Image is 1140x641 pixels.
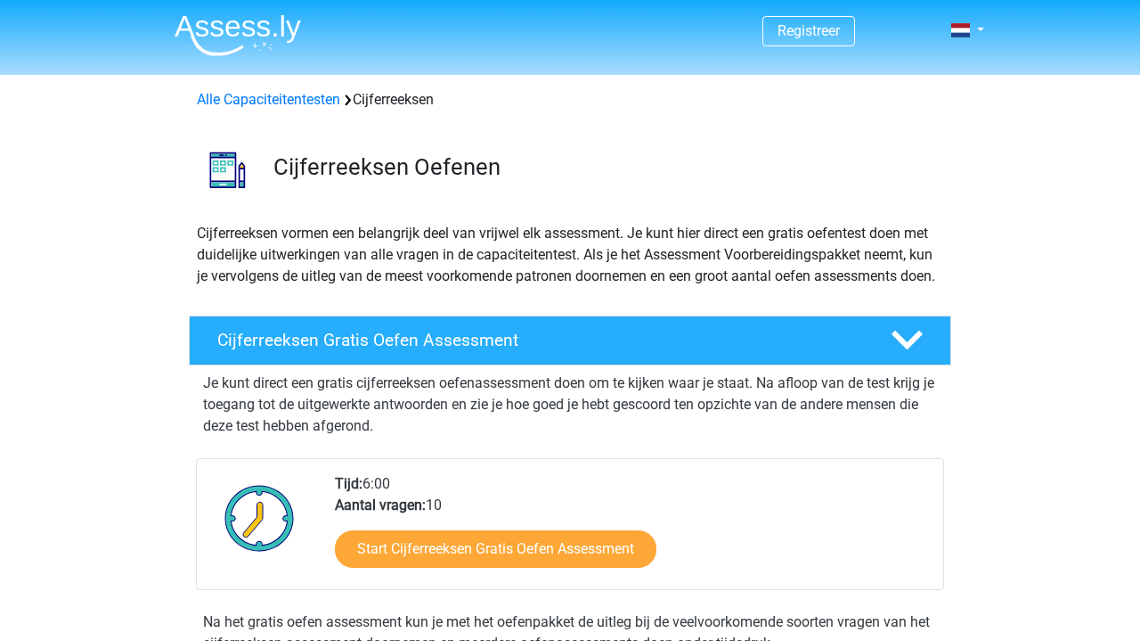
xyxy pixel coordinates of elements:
a: Registreer [778,22,840,39]
img: Assessly [175,14,301,56]
img: cijferreeksen [190,132,265,208]
a: Alle Capaciteitentesten [197,91,340,108]
div: Cijferreeksen [190,89,950,111]
a: Cijferreeksen Gratis Oefen Assessment [182,316,958,366]
h4: Cijferreeksen Gratis Oefen Assessment [217,330,862,350]
h3: Cijferreeksen Oefenen [273,153,937,181]
a: Start Cijferreeksen Gratis Oefen Assessment [335,530,656,568]
b: Tijd: [335,475,362,492]
img: Klok [215,473,305,563]
b: Aantal vragen: [335,497,426,514]
div: 6:00 10 [322,473,942,589]
p: Cijferreeksen vormen een belangrijk deel van vrijwel elk assessment. Je kunt hier direct een grat... [197,223,943,287]
p: Je kunt direct een gratis cijferreeksen oefenassessment doen om te kijken waar je staat. Na afloo... [203,373,937,437]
